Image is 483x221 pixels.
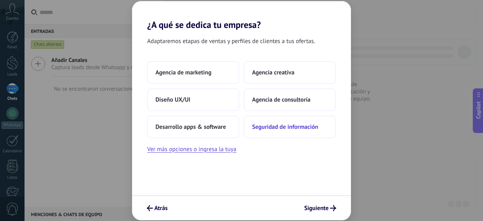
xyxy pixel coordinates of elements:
[147,61,239,84] button: Agencia de marketing
[155,69,211,76] span: Agencia de marketing
[244,61,336,84] button: Agencia creativa
[301,202,340,215] button: Siguiente
[252,123,318,131] span: Seguridad de información
[143,202,171,215] button: Atrás
[252,69,294,76] span: Agencia creativa
[252,96,311,104] span: Agencia de consultoría
[132,1,351,30] h2: ¿A qué se dedica tu empresa?
[147,36,315,46] span: Adaptaremos etapas de ventas y perfiles de clientes a tus ofertas.
[147,144,236,154] button: Ver más opciones o ingresa la tuya
[147,88,239,111] button: Diseño UX/UI
[304,206,329,211] span: Siguiente
[244,88,336,111] button: Agencia de consultoría
[154,206,168,211] span: Atrás
[244,116,336,138] button: Seguridad de información
[147,116,239,138] button: Desarrollo apps & software
[155,96,190,104] span: Diseño UX/UI
[155,123,226,131] span: Desarrollo apps & software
